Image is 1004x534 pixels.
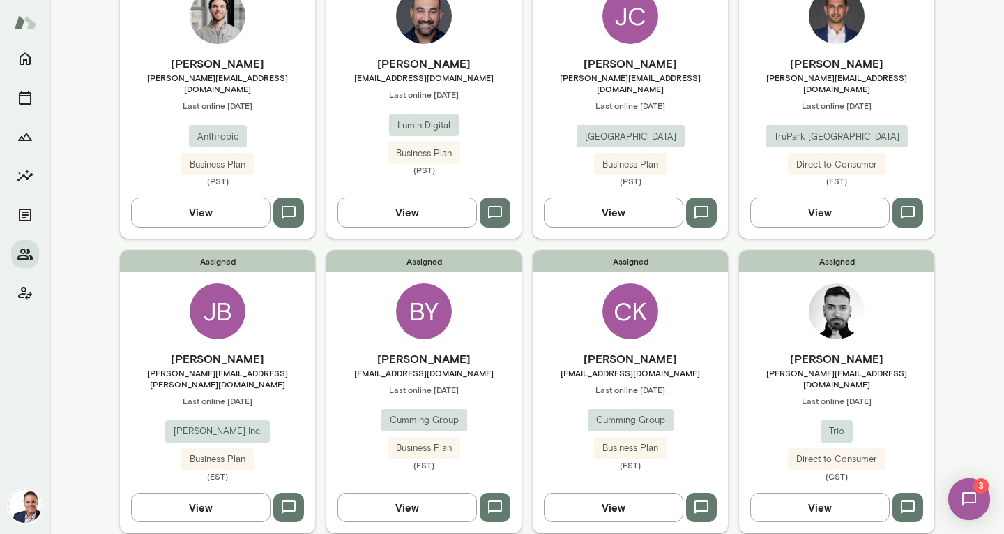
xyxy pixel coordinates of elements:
[326,367,522,378] span: [EMAIL_ADDRESS][DOMAIN_NAME]
[809,283,865,339] img: Alex Kugell
[533,55,728,72] h6: [PERSON_NAME]
[131,493,271,522] button: View
[11,162,39,190] button: Insights
[326,350,522,367] h6: [PERSON_NAME]
[120,55,315,72] h6: [PERSON_NAME]
[11,45,39,73] button: Home
[120,350,315,367] h6: [PERSON_NAME]
[131,198,271,227] button: View
[750,198,890,227] button: View
[739,72,934,94] span: [PERSON_NAME][EMAIL_ADDRESS][DOMAIN_NAME]
[8,489,42,523] img: Jon Fraser
[389,119,459,133] span: Lumin Digital
[739,250,934,272] span: Assigned
[181,452,254,466] span: Business Plan
[544,198,683,227] button: View
[739,367,934,390] span: [PERSON_NAME][EMAIL_ADDRESS][DOMAIN_NAME]
[396,283,452,339] div: BY
[190,283,245,339] div: JB
[739,470,934,482] span: (CST)
[11,123,39,151] button: Growth Plan
[533,367,728,378] span: [EMAIL_ADDRESS][DOMAIN_NAME]
[337,493,477,522] button: View
[14,9,36,36] img: Mento
[326,250,522,272] span: Assigned
[533,72,728,94] span: [PERSON_NAME][EMAIL_ADDRESS][DOMAIN_NAME]
[577,130,685,144] span: [GEOGRAPHIC_DATA]
[788,452,885,466] span: Direct to Consumer
[533,350,728,367] h6: [PERSON_NAME]
[750,493,890,522] button: View
[326,89,522,100] span: Last online [DATE]
[544,493,683,522] button: View
[533,250,728,272] span: Assigned
[120,175,315,186] span: (PST)
[120,250,315,272] span: Assigned
[739,55,934,72] h6: [PERSON_NAME]
[533,459,728,470] span: (EST)
[594,158,667,172] span: Business Plan
[11,240,39,268] button: Members
[181,158,254,172] span: Business Plan
[120,367,315,390] span: [PERSON_NAME][EMAIL_ADDRESS][PERSON_NAME][DOMAIN_NAME]
[533,100,728,111] span: Last online [DATE]
[388,441,460,455] span: Business Plan
[165,424,270,438] span: [PERSON_NAME] Inc.
[588,413,674,427] span: Cumming Group
[594,441,667,455] span: Business Plan
[120,470,315,482] span: (EST)
[602,283,658,339] div: CK
[788,158,885,172] span: Direct to Consumer
[326,459,522,470] span: (EST)
[189,130,247,144] span: Anthropic
[326,164,522,175] span: (PST)
[11,84,39,112] button: Sessions
[388,147,460,161] span: Business Plan
[337,198,477,227] button: View
[120,395,315,406] span: Last online [DATE]
[739,175,934,186] span: (EST)
[11,201,39,229] button: Documents
[11,279,39,307] button: Client app
[821,424,853,438] span: Trio
[533,384,728,395] span: Last online [DATE]
[739,100,934,111] span: Last online [DATE]
[533,175,728,186] span: (PST)
[120,72,315,94] span: [PERSON_NAME][EMAIL_ADDRESS][DOMAIN_NAME]
[326,384,522,395] span: Last online [DATE]
[766,130,908,144] span: TruPark [GEOGRAPHIC_DATA]
[326,72,522,83] span: [EMAIL_ADDRESS][DOMAIN_NAME]
[120,100,315,111] span: Last online [DATE]
[739,350,934,367] h6: [PERSON_NAME]
[381,413,467,427] span: Cumming Group
[326,55,522,72] h6: [PERSON_NAME]
[739,395,934,406] span: Last online [DATE]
